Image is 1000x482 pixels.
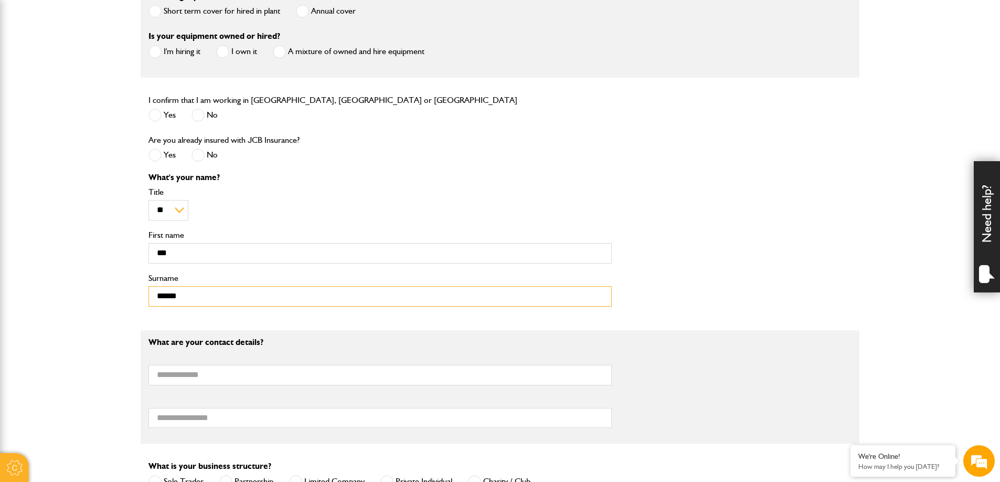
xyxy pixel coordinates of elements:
[148,188,612,196] label: Title
[18,58,44,73] img: d_20077148190_company_1631870298795_20077148190
[273,45,424,58] label: A mixture of owned and hire equipment
[148,96,517,104] label: I confirm that I am working in [GEOGRAPHIC_DATA], [GEOGRAPHIC_DATA] or [GEOGRAPHIC_DATA]
[14,97,192,120] input: Enter your last name
[148,173,612,182] p: What's your name?
[148,338,612,347] p: What are your contact details?
[148,109,176,122] label: Yes
[192,109,218,122] label: No
[296,5,356,18] label: Annual cover
[172,5,197,30] div: Minimize live chat window
[143,323,190,338] em: Start Chat
[148,136,300,144] label: Are you already insured with JCB Insurance?
[14,159,192,182] input: Enter your phone number
[858,452,948,461] div: We're Online!
[216,45,257,58] label: I own it
[858,463,948,470] p: How may I help you today?
[148,5,280,18] label: Short term cover for hired in plant
[148,45,200,58] label: I'm hiring it
[148,274,612,282] label: Surname
[148,149,176,162] label: Yes
[974,161,1000,292] div: Need help?
[14,128,192,151] input: Enter your email address
[14,190,192,315] textarea: Type your message and hit 'Enter'
[192,149,218,162] label: No
[148,462,271,470] label: What is your business structure?
[55,59,176,72] div: Chat with us now
[148,231,612,239] label: First name
[148,32,280,40] label: Is your equipment owned or hired?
